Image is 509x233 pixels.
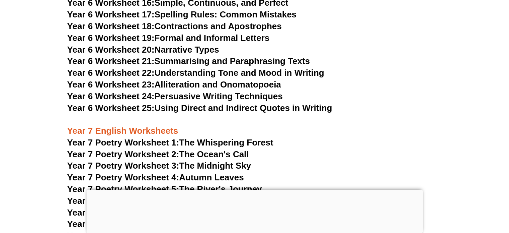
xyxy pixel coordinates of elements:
a: Year 6 Worksheet 18:Contractions and Apostrophes [67,21,282,31]
a: Year 6 Worksheet 17:Spelling Rules: Common Mistakes [67,9,296,19]
span: Year 7 Poetry Worksheet 3: [67,161,179,171]
span: Year 7 Poetry Worksheet 2: [67,149,179,159]
span: Year 6 Worksheet 17: [67,9,155,19]
a: Year 6 Worksheet 24:Persuasive Writing Techniques [67,91,283,101]
span: Year 7 Poetry Worksheet 7: [67,208,179,218]
a: Year 7 Poetry Worksheet 2:The Ocean's Call [67,149,249,159]
span: Year 7 Poetry Worksheet 4: [67,172,179,182]
span: Year 6 Worksheet 18: [67,21,155,31]
iframe: Chat Widget [398,158,509,233]
span: Year 7 Poetry Worksheet 1: [67,137,179,148]
a: Year 7 Poetry Worksheet 7:The Whispers of the Wind [67,208,286,218]
a: Year 6 Worksheet 19:Formal and Informal Letters [67,33,270,43]
a: Year 7 Poetry Worksheet 1:The Whispering Forest [67,137,273,148]
span: Year 7 Poetry Worksheet 5: [67,184,179,194]
span: Year 6 Worksheet 25: [67,103,155,113]
span: Year 6 Worksheet 23: [67,79,155,90]
a: Year 7 Poetry Worksheet 4:Autumn Leaves [67,172,244,182]
a: Year 6 Worksheet 22:Understanding Tone and Mood in Writing [67,68,324,78]
a: Year 7 Poetry Worksheet 8:The Enchanted Forest [67,219,270,229]
a: Year 6 Worksheet 20:Narrative Types [67,45,219,55]
span: Year 6 Worksheet 21: [67,56,155,66]
span: Year 6 Worksheet 19: [67,33,155,43]
span: Year 6 Worksheet 20: [67,45,155,55]
iframe: Advertisement [86,190,423,231]
a: Year 7 Poetry Worksheet 5:The River's Journey [67,184,262,194]
span: Year 7 Poetry Worksheet 6: [67,196,179,206]
a: Year 6 Worksheet 25:Using Direct and Indirect Quotes in Writing [67,103,332,113]
a: Year 7 Poetry Worksheet 6:The Secret Garden [67,196,257,206]
a: Year 6 Worksheet 21:Summarising and Paraphrasing Texts [67,56,310,66]
span: Year 6 Worksheet 24: [67,91,155,101]
a: Year 7 Poetry Worksheet 3:The Midnight Sky [67,161,251,171]
a: Year 6 Worksheet 23:Alliteration and Onomatopoeia [67,79,281,90]
h3: Year 7 English Worksheets [67,114,442,137]
span: Year 6 Worksheet 22: [67,68,155,78]
span: Year 7 Poetry Worksheet 8: [67,219,179,229]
